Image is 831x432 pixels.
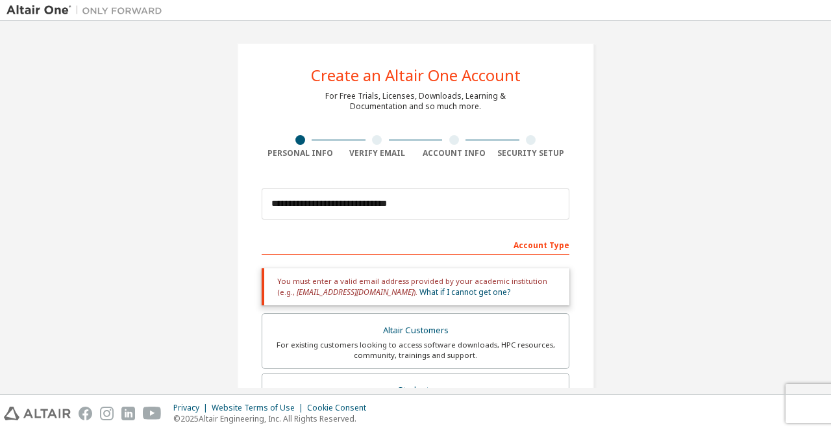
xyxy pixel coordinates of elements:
a: What if I cannot get one? [419,286,510,298]
div: Account Type [262,234,569,255]
div: Verify Email [339,148,416,159]
div: Account Info [415,148,493,159]
div: Students [270,381,561,400]
img: altair_logo.svg [4,407,71,420]
div: Cookie Consent [307,403,374,413]
img: facebook.svg [79,407,92,420]
img: instagram.svg [100,407,114,420]
img: youtube.svg [143,407,162,420]
div: Website Terms of Use [212,403,307,413]
p: © 2025 Altair Engineering, Inc. All Rights Reserved. [173,413,374,424]
div: For Free Trials, Licenses, Downloads, Learning & Documentation and so much more. [325,91,506,112]
div: Altair Customers [270,322,561,340]
img: Altair One [6,4,169,17]
div: Security Setup [493,148,570,159]
div: For existing customers looking to access software downloads, HPC resources, community, trainings ... [270,340,561,361]
div: Create an Altair One Account [311,68,521,83]
img: linkedin.svg [121,407,135,420]
div: Privacy [173,403,212,413]
div: You must enter a valid email address provided by your academic institution (e.g., ). [262,268,569,305]
div: Personal Info [262,148,339,159]
span: [EMAIL_ADDRESS][DOMAIN_NAME] [297,286,414,298]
